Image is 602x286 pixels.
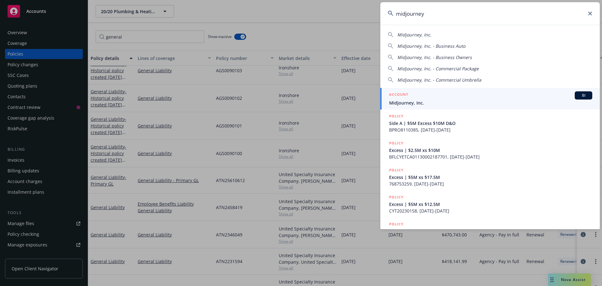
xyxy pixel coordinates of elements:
span: BI [577,93,590,98]
span: Excess | $5M xs $17.5M [389,174,592,181]
a: ACCOUNTBIMidjourney, Inc. [380,88,600,110]
span: Midjourney, Inc. - Business Auto [397,43,465,49]
span: Excess | $2.5M xs $10M [389,147,592,154]
span: Midjourney, Inc. - Directors and Officers - Side A DIC [389,228,592,235]
h5: POLICY [389,140,404,146]
input: Search... [380,2,600,25]
h5: POLICY [389,167,404,173]
a: POLICYSide A | $5M Excess $10M D&OBPRO8110385, [DATE]-[DATE] [380,110,600,137]
span: Midjourney, Inc. [397,32,431,38]
h5: ACCOUNT [389,91,408,99]
span: BFLCYETCA01130002187701, [DATE]-[DATE] [389,154,592,160]
h5: POLICY [389,113,404,119]
span: Excess | $5M xs $12.5M [389,201,592,208]
span: 768753259, [DATE]-[DATE] [389,181,592,187]
span: Midjourney, Inc. - Commercial Umbrella [397,77,481,83]
a: POLICYExcess | $2.5M xs $10MBFLCYETCA01130002187701, [DATE]-[DATE] [380,137,600,164]
a: POLICYExcess | $5M xs $17.5M768753259, [DATE]-[DATE] [380,164,600,191]
span: Midjourney, Inc. - Commercial Package [397,66,479,72]
span: Side A | $5M Excess $10M D&O [389,120,592,127]
a: POLICYExcess | $5M xs $12.5MCYT20230158, [DATE]-[DATE] [380,191,600,218]
span: CYT20230158, [DATE]-[DATE] [389,208,592,214]
a: POLICYMidjourney, Inc. - Directors and Officers - Side A DIC [380,218,600,245]
span: Midjourney, Inc. [389,100,592,106]
span: BPRO8110385, [DATE]-[DATE] [389,127,592,133]
h5: POLICY [389,221,404,227]
span: Midjourney, Inc. - Business Owners [397,54,472,60]
h5: POLICY [389,194,404,200]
